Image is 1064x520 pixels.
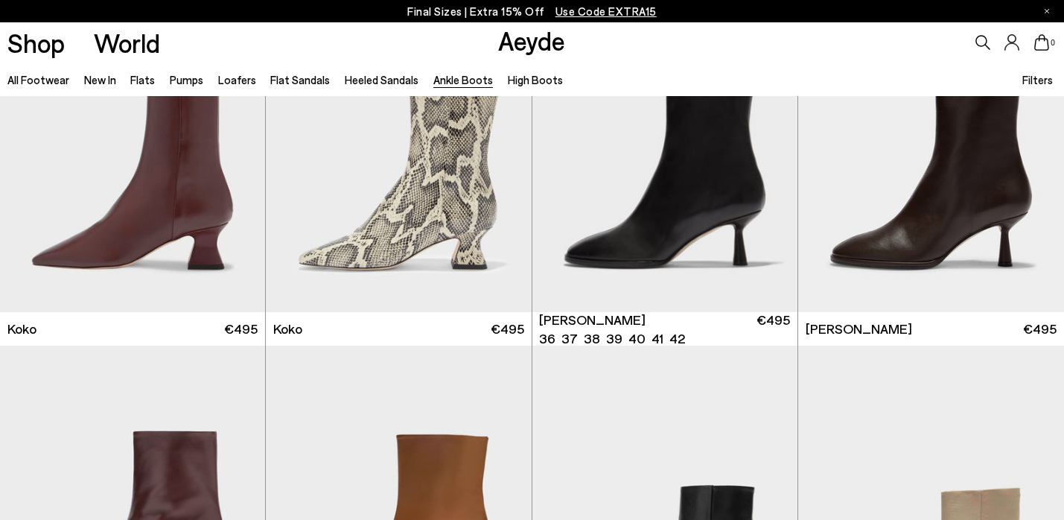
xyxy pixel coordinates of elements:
[498,25,565,56] a: Aeyde
[266,312,531,346] a: Koko €495
[539,311,646,329] span: [PERSON_NAME]
[584,329,600,348] li: 38
[130,73,155,86] a: Flats
[273,320,302,338] span: Koko
[806,320,912,338] span: [PERSON_NAME]
[170,73,203,86] a: Pumps
[433,73,493,86] a: Ankle Boots
[491,320,524,338] span: €495
[224,320,258,338] span: €495
[1022,73,1053,86] span: Filters
[555,4,657,18] span: Navigate to /collections/ss25-final-sizes
[628,329,646,348] li: 40
[270,73,330,86] a: Flat Sandals
[539,329,681,348] ul: variant
[7,30,65,56] a: Shop
[756,311,790,348] span: €495
[345,73,418,86] a: Heeled Sandals
[669,329,685,348] li: 42
[798,312,1064,346] a: [PERSON_NAME] €495
[1034,34,1049,51] a: 0
[1023,320,1057,338] span: €495
[94,30,160,56] a: World
[84,73,116,86] a: New In
[1049,39,1057,47] span: 0
[7,73,69,86] a: All Footwear
[532,312,797,346] a: [PERSON_NAME] 36 37 38 39 40 41 42 €495
[508,73,563,86] a: High Boots
[561,329,578,348] li: 37
[652,329,663,348] li: 41
[407,2,657,21] p: Final Sizes | Extra 15% Off
[7,320,36,338] span: Koko
[539,329,555,348] li: 36
[606,329,622,348] li: 39
[218,73,256,86] a: Loafers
